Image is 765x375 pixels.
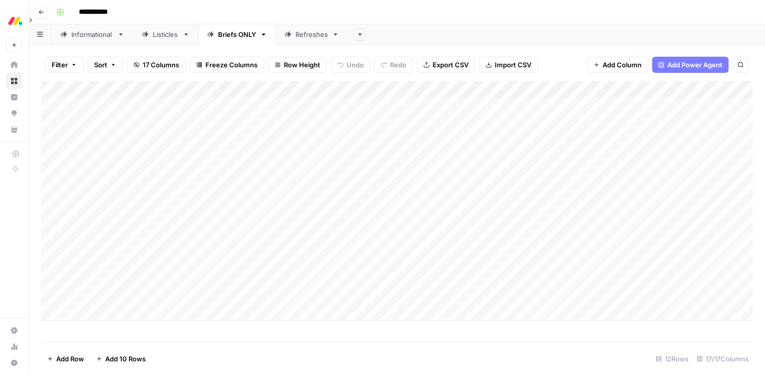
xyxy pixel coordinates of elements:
span: Undo [347,60,364,70]
a: Home [6,57,22,73]
a: Informational [52,24,133,45]
a: Usage [6,339,22,355]
a: Insights [6,89,22,105]
span: Import CSV [495,60,531,70]
button: Add Power Agent [652,57,729,73]
a: Briefs ONLY [198,24,276,45]
button: Add 10 Rows [90,351,152,367]
div: Briefs ONLY [218,29,256,39]
a: Refreshes [276,24,348,45]
img: Monday.com Logo [6,12,24,30]
button: 17 Columns [127,57,186,73]
button: Add Column [587,57,648,73]
button: Add Row [41,351,90,367]
span: Filter [52,60,68,70]
span: Add Column [603,60,642,70]
div: 17/17 Columns [693,351,753,367]
span: Add 10 Rows [105,354,146,364]
span: Export CSV [433,60,469,70]
span: 17 Columns [143,60,179,70]
a: Opportunities [6,105,22,121]
button: Filter [45,57,83,73]
div: Informational [71,29,113,39]
a: Listicles [133,24,198,45]
div: Listicles [153,29,179,39]
span: Freeze Columns [205,60,258,70]
a: Settings [6,322,22,339]
span: Redo [390,60,406,70]
span: Add Row [56,354,84,364]
button: Freeze Columns [190,57,264,73]
button: Help + Support [6,355,22,371]
div: Refreshes [295,29,328,39]
span: Row Height [284,60,320,70]
button: Undo [331,57,370,73]
button: Import CSV [479,57,538,73]
button: Redo [374,57,413,73]
span: Add Power Agent [667,60,722,70]
button: Row Height [268,57,327,73]
button: Export CSV [417,57,475,73]
button: Sort [88,57,123,73]
a: Browse [6,73,22,89]
span: Sort [94,60,107,70]
a: Your Data [6,121,22,138]
div: 12 Rows [652,351,693,367]
button: Workspace: Monday.com [6,8,22,33]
